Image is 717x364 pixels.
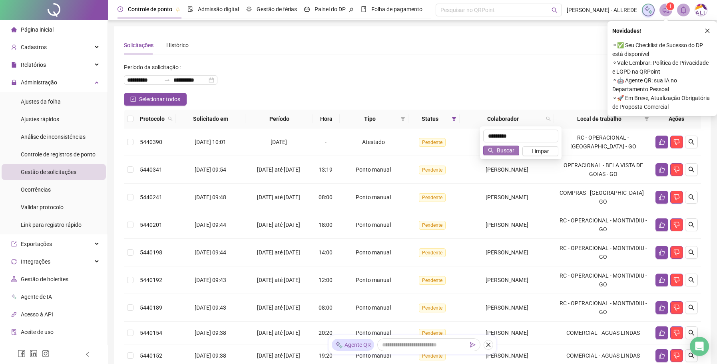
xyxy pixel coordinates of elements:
[419,276,446,285] span: Pendente
[554,156,652,184] td: OPERACIONAL - BELA VISTA DE GOIAS - GO
[486,194,528,200] span: [PERSON_NAME]
[128,6,172,12] span: Controle de ponto
[140,139,162,145] span: 5440390
[124,93,187,106] button: Selecionar todos
[21,98,61,105] span: Ajustes da folha
[30,350,38,358] span: linkedin
[659,166,665,173] span: like
[612,94,712,111] span: ⚬ 🚀 Em Breve, Atualização Obrigatória de Proposta Comercial
[130,96,136,102] span: check-square
[271,139,287,145] span: [DATE]
[673,277,680,283] span: dislike
[361,6,366,12] span: book
[257,166,300,173] span: [DATE] até [DATE]
[140,277,162,283] span: 5440192
[612,26,641,35] span: Novidades !
[11,329,17,335] span: audit
[673,330,680,336] span: dislike
[522,146,558,156] button: Limpar
[140,194,162,200] span: 5440241
[140,352,162,359] span: 5440152
[659,249,665,256] span: like
[688,166,695,173] span: search
[669,4,672,9] span: 1
[195,352,226,359] span: [DATE] 09:38
[486,166,528,173] span: [PERSON_NAME]
[486,222,528,228] span: [PERSON_NAME]
[349,7,354,12] span: pushpin
[554,128,652,156] td: RC - OPERACIONAL - [GEOGRAPHIC_DATA] - GO
[486,249,528,256] span: [PERSON_NAME]
[21,276,68,282] span: Gestão de holerites
[356,194,391,200] span: Ponto manual
[21,169,76,175] span: Gestão de solicitações
[497,146,514,155] span: Buscar
[666,2,674,10] sup: 1
[11,276,17,282] span: apartment
[688,352,695,359] span: search
[168,116,173,121] span: search
[195,194,226,200] span: [DATE] 09:48
[662,6,669,14] span: notification
[319,222,333,228] span: 18:00
[139,95,180,104] span: Selecionar todos
[544,113,552,125] span: search
[659,304,665,311] span: like
[554,294,652,322] td: RC - OPERACIONAL - MONTIVIDIU - GO
[470,342,476,348] span: send
[486,342,491,348] span: close
[21,311,53,318] span: Acesso à API
[688,277,695,283] span: search
[554,322,652,344] td: COMERCIAL - AGUAS LINDAS
[11,241,17,247] span: export
[419,248,446,257] span: Pendente
[319,249,333,256] span: 14:00
[21,151,96,158] span: Controle de registros de ponto
[659,222,665,228] span: like
[21,26,54,33] span: Página inicial
[486,352,528,359] span: [PERSON_NAME]
[419,352,446,360] span: Pendente
[400,116,405,121] span: filter
[673,222,680,228] span: dislike
[164,77,170,83] span: swap-right
[140,249,162,256] span: 5440198
[21,134,86,140] span: Análise de inconsistências
[176,110,245,128] th: Solicitado em
[612,41,712,58] span: ⚬ ✅ Seu Checklist de Sucesso do DP está disponível
[644,6,653,14] img: sparkle-icon.fc2bf0ac1784a2077858766a79e2daf3.svg
[356,249,391,256] span: Ponto manual
[124,61,184,74] label: Período da solicitação
[419,221,446,230] span: Pendente
[419,193,446,202] span: Pendente
[11,80,17,85] span: lock
[552,7,558,13] span: search
[11,312,17,317] span: api
[419,304,446,312] span: Pendente
[659,352,665,359] span: like
[612,58,712,76] span: ⚬ Vale Lembrar: Política de Privacidade e LGPD na QRPoint
[612,76,712,94] span: ⚬ 🤖 Agente QR: sua IA no Departamento Pessoal
[195,166,226,173] span: [DATE] 09:54
[304,6,310,12] span: dashboard
[313,110,339,128] th: Hora
[319,166,333,173] span: 13:19
[140,114,165,123] span: Protocolo
[659,330,665,336] span: like
[21,241,52,247] span: Exportações
[164,77,170,83] span: to
[452,116,456,121] span: filter
[554,211,652,239] td: RC - OPERACIONAL - MONTIVIDIU - GO
[567,6,637,14] span: [PERSON_NAME] - ALLREDE
[399,113,407,125] span: filter
[554,266,652,294] td: RC - OPERACIONAL - MONTIVIDIU - GO
[21,79,57,86] span: Administração
[690,337,709,356] div: Open Intercom Messenger
[11,27,17,32] span: home
[546,116,551,121] span: search
[680,6,687,14] span: bell
[688,304,695,311] span: search
[195,330,226,336] span: [DATE] 09:38
[118,6,123,12] span: clock-circle
[356,166,391,173] span: Ponto manual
